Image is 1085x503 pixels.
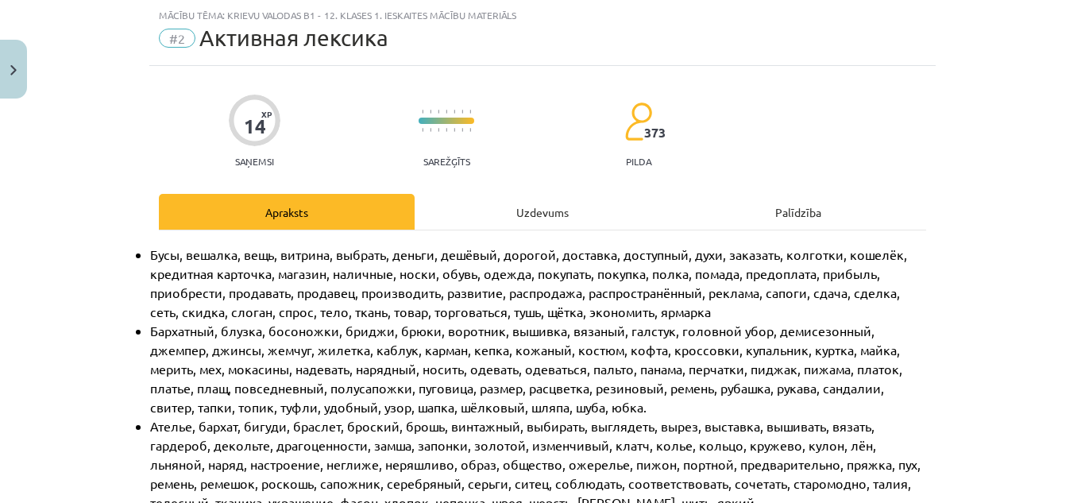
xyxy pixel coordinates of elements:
span: Бархатный, блузка, босоножки, бриджи, брюки, воротник, вышивка, вязаный, галстук, головной убор, ... [150,323,905,415]
p: pilda [626,156,651,167]
img: icon-short-line-57e1e144782c952c97e751825c79c345078a6d821885a25fce030b3d8c18986b.svg [430,110,431,114]
img: icon-short-line-57e1e144782c952c97e751825c79c345078a6d821885a25fce030b3d8c18986b.svg [461,110,463,114]
img: icon-short-line-57e1e144782c952c97e751825c79c345078a6d821885a25fce030b3d8c18986b.svg [430,128,431,132]
img: icon-short-line-57e1e144782c952c97e751825c79c345078a6d821885a25fce030b3d8c18986b.svg [454,110,455,114]
div: 14 [244,115,266,137]
div: Palīdzība [670,194,926,230]
div: Mācību tēma: Krievu valodas b1 - 12. klases 1. ieskaites mācību materiāls [159,10,926,21]
img: students-c634bb4e5e11cddfef0936a35e636f08e4e9abd3cc4e673bd6f9a4125e45ecb1.svg [624,102,652,141]
span: 373 [644,126,666,140]
img: icon-short-line-57e1e144782c952c97e751825c79c345078a6d821885a25fce030b3d8c18986b.svg [446,128,447,132]
img: icon-short-line-57e1e144782c952c97e751825c79c345078a6d821885a25fce030b3d8c18986b.svg [461,128,463,132]
p: Saņemsi [229,156,280,167]
div: Uzdevums [415,194,670,230]
span: Активная лексика [199,25,388,51]
img: icon-short-line-57e1e144782c952c97e751825c79c345078a6d821885a25fce030b3d8c18986b.svg [438,128,439,132]
img: icon-short-line-57e1e144782c952c97e751825c79c345078a6d821885a25fce030b3d8c18986b.svg [469,128,471,132]
img: icon-short-line-57e1e144782c952c97e751825c79c345078a6d821885a25fce030b3d8c18986b.svg [446,110,447,114]
p: Sarežģīts [423,156,470,167]
span: XP [261,110,272,118]
img: icon-short-line-57e1e144782c952c97e751825c79c345078a6d821885a25fce030b3d8c18986b.svg [454,128,455,132]
img: icon-short-line-57e1e144782c952c97e751825c79c345078a6d821885a25fce030b3d8c18986b.svg [438,110,439,114]
span: Бусы, вешалка, вещь, витрина, выбрать, деньги, дешёвый, дорогой, доставка, доступный, духи, заказ... [150,246,910,319]
img: icon-short-line-57e1e144782c952c97e751825c79c345078a6d821885a25fce030b3d8c18986b.svg [422,110,423,114]
img: icon-short-line-57e1e144782c952c97e751825c79c345078a6d821885a25fce030b3d8c18986b.svg [422,128,423,132]
div: Apraksts [159,194,415,230]
span: #2 [159,29,195,48]
img: icon-short-line-57e1e144782c952c97e751825c79c345078a6d821885a25fce030b3d8c18986b.svg [469,110,471,114]
img: icon-close-lesson-0947bae3869378f0d4975bcd49f059093ad1ed9edebbc8119c70593378902aed.svg [10,65,17,75]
